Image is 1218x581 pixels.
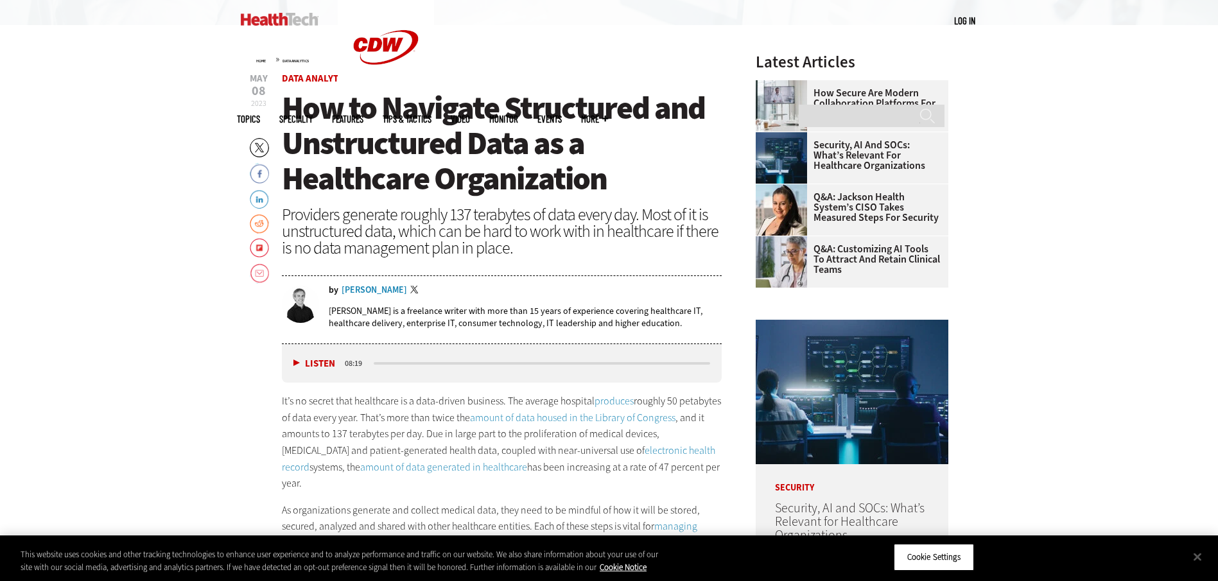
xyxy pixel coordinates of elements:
[338,85,434,98] a: CDW
[775,499,925,544] a: Security, AI and SOCs: What’s Relevant for Healthcare Organizations
[756,192,941,223] a: Q&A: Jackson Health System’s CISO Takes Measured Steps for Security
[954,14,975,28] div: User menu
[756,236,813,247] a: doctor on laptop
[470,411,675,424] a: amount of data housed in the Library of Congress
[451,114,470,124] a: Video
[332,114,363,124] a: Features
[237,114,260,124] span: Topics
[756,132,807,184] img: security team in high-tech computer room
[241,13,318,26] img: Home
[282,206,722,256] div: Providers generate roughly 137 terabytes of data every day. Most of it is unstructured data, whic...
[756,464,948,492] p: Security
[282,344,722,383] div: media player
[410,286,422,296] a: Twitter
[894,544,974,571] button: Cookie Settings
[537,114,562,124] a: Events
[581,114,608,124] span: More
[293,359,335,369] button: Listen
[329,286,338,295] span: by
[756,184,813,195] a: Connie Barrera
[600,562,647,573] a: More information about your privacy
[489,114,518,124] a: MonITor
[282,444,715,474] a: electronic health record
[595,394,634,408] a: produces
[756,320,948,464] img: security team in high-tech computer room
[329,305,722,329] p: [PERSON_NAME] is a freelance writer with more than 15 years of experience covering healthcare IT,...
[756,140,941,171] a: Security, AI and SOCs: What’s Relevant for Healthcare Organizations
[1183,542,1212,571] button: Close
[343,358,372,369] div: duration
[360,460,527,474] a: amount of data generated in healthcare
[282,393,722,492] p: It’s no secret that healthcare is a data-driven business. The average hospital roughly 50 petabyt...
[954,15,975,26] a: Log in
[383,114,431,124] a: Tips & Tactics
[756,244,941,275] a: Q&A: Customizing AI Tools To Attract and Retain Clinical Teams
[756,184,807,236] img: Connie Barrera
[279,114,313,124] span: Specialty
[282,87,705,200] span: How to Navigate Structured and Unstructured Data as a Healthcare Organization
[756,80,807,132] img: care team speaks with physician over conference call
[342,286,407,295] a: [PERSON_NAME]
[756,236,807,288] img: doctor on laptop
[756,132,813,143] a: security team in high-tech computer room
[21,548,670,573] div: This website uses cookies and other tracking technologies to enhance user experience and to analy...
[282,286,319,323] img: Brian Eastwood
